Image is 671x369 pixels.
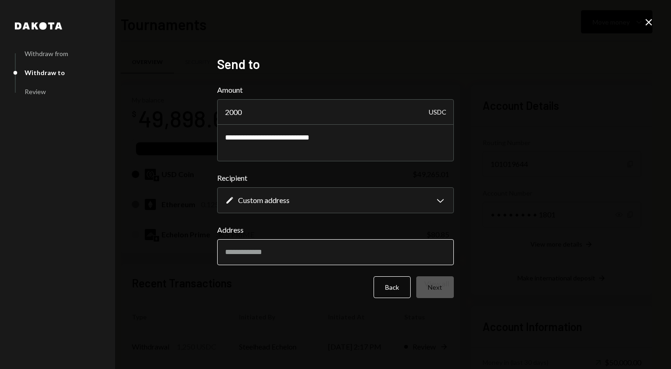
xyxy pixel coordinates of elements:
[25,88,46,95] div: Review
[25,50,68,57] div: Withdraw from
[374,276,411,298] button: Back
[429,99,446,125] div: USDC
[217,99,454,125] input: Enter amount
[217,55,454,73] h2: Send to
[217,224,454,235] label: Address
[217,84,454,95] label: Amount
[217,172,454,184] label: Recipient
[25,69,65,76] div: Withdraw to
[217,187,454,213] button: Recipient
